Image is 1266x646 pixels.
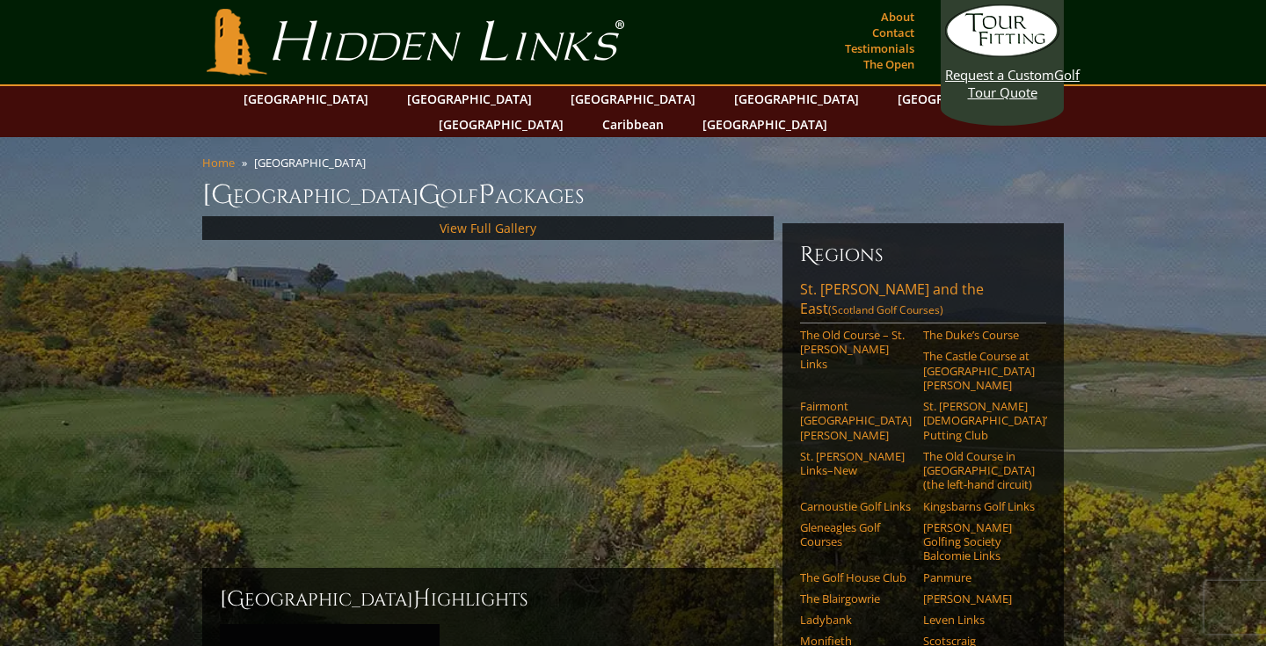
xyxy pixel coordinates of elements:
a: St. [PERSON_NAME] and the East(Scotland Golf Courses) [800,279,1046,323]
a: [GEOGRAPHIC_DATA] [889,86,1031,112]
a: Request a CustomGolf Tour Quote [945,4,1059,101]
a: The Blairgowrie [800,592,912,606]
h1: [GEOGRAPHIC_DATA] olf ackages [202,178,1064,213]
a: The Old Course – St. [PERSON_NAME] Links [800,328,912,371]
a: [PERSON_NAME] [923,592,1035,606]
a: The Old Course in [GEOGRAPHIC_DATA] (the left-hand circuit) [923,449,1035,492]
a: Ladybank [800,613,912,627]
a: Caribbean [593,112,673,137]
span: (Scotland Golf Courses) [828,302,943,317]
span: H [413,585,431,613]
span: P [478,178,495,213]
a: The Golf House Club [800,570,912,584]
a: Gleneagles Golf Courses [800,520,912,549]
a: The Castle Course at [GEOGRAPHIC_DATA][PERSON_NAME] [923,349,1035,392]
li: [GEOGRAPHIC_DATA] [254,155,373,171]
a: The Open [859,52,919,76]
a: [GEOGRAPHIC_DATA] [398,86,541,112]
a: Fairmont [GEOGRAPHIC_DATA][PERSON_NAME] [800,399,912,442]
span: G [418,178,440,213]
h6: Regions [800,241,1046,269]
h2: [GEOGRAPHIC_DATA] ighlights [220,585,756,613]
a: [GEOGRAPHIC_DATA] [430,112,572,137]
a: [GEOGRAPHIC_DATA] [235,86,377,112]
a: Contact [868,20,919,45]
a: Panmure [923,570,1035,584]
a: Leven Links [923,613,1035,627]
a: Home [202,155,235,171]
a: Kingsbarns Golf Links [923,499,1035,513]
a: View Full Gallery [440,220,536,236]
a: St. [PERSON_NAME] Links–New [800,449,912,478]
a: About [877,4,919,29]
a: The Duke’s Course [923,328,1035,342]
a: [GEOGRAPHIC_DATA] [562,86,704,112]
a: Carnoustie Golf Links [800,499,912,513]
a: [GEOGRAPHIC_DATA] [694,112,836,137]
a: St. [PERSON_NAME] [DEMOGRAPHIC_DATA]’ Putting Club [923,399,1035,442]
a: Testimonials [840,36,919,61]
a: [GEOGRAPHIC_DATA] [725,86,868,112]
a: [PERSON_NAME] Golfing Society Balcomie Links [923,520,1035,563]
span: Request a Custom [945,66,1054,83]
